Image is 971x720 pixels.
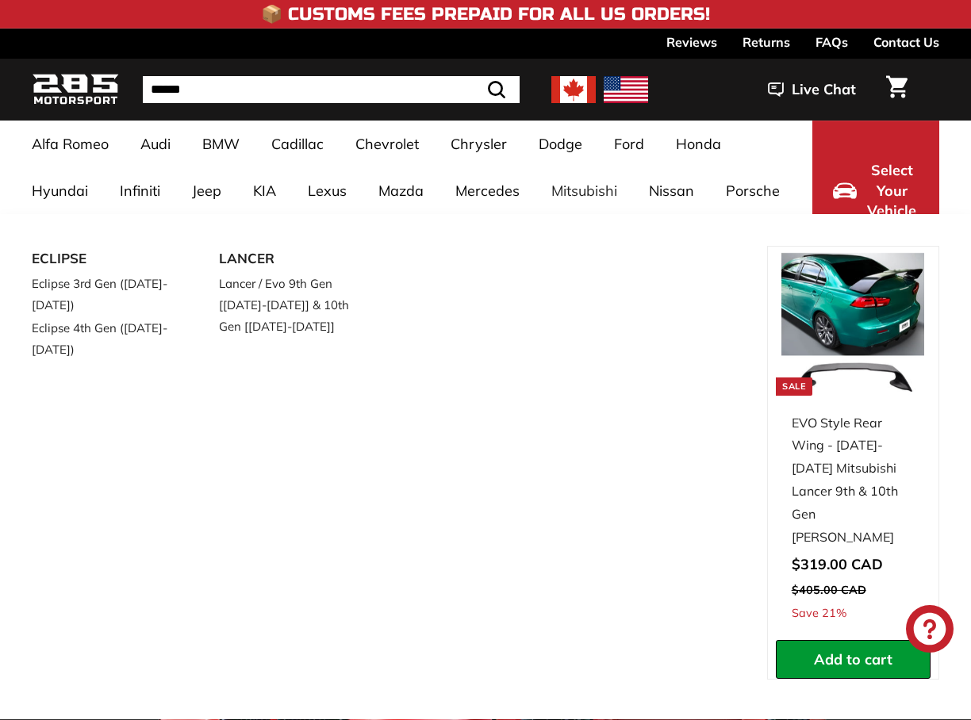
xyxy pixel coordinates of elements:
[598,121,660,167] a: Ford
[16,167,104,214] a: Hyundai
[816,29,848,56] a: FAQs
[255,121,340,167] a: Cadillac
[16,121,125,167] a: Alfa Romeo
[237,167,292,214] a: KIA
[125,121,186,167] a: Audi
[710,167,796,214] a: Porsche
[865,160,919,221] span: Select Your Vehicle
[535,167,633,214] a: Mitsubishi
[363,167,439,214] a: Mazda
[104,167,176,214] a: Infiniti
[776,377,812,396] div: Sale
[776,247,931,640] a: Sale EVO Style Rear Wing - [DATE]-[DATE] Mitsubishi Lancer 9th & 10th Gen [PERSON_NAME] Save 21%
[219,272,362,338] a: Lancer / Evo 9th Gen [[DATE]-[DATE]] & 10th Gen [[DATE]-[DATE]]
[792,412,915,549] div: EVO Style Rear Wing - [DATE]-[DATE] Mitsubishi Lancer 9th & 10th Gen [PERSON_NAME]
[901,605,958,657] inbox-online-store-chat: Shopify online store chat
[32,246,175,272] a: ECLIPSE
[666,29,717,56] a: Reviews
[873,29,939,56] a: Contact Us
[143,76,520,103] input: Search
[814,650,892,668] span: Add to cart
[292,167,363,214] a: Lexus
[792,555,883,573] span: $319.00 CAD
[219,246,362,272] a: LANCER
[340,121,435,167] a: Chevrolet
[261,5,710,24] h4: 📦 Customs Fees Prepaid for All US Orders!
[812,121,939,261] button: Select Your Vehicle
[523,121,598,167] a: Dodge
[176,167,237,214] a: Jeep
[32,316,175,361] a: Eclipse 4th Gen ([DATE]-[DATE])
[32,272,175,316] a: Eclipse 3rd Gen ([DATE]-[DATE])
[439,167,535,214] a: Mercedes
[792,603,846,624] span: Save 21%
[186,121,255,167] a: BMW
[32,71,119,109] img: Logo_285_Motorsport_areodynamics_components
[877,63,917,117] a: Cart
[747,70,877,109] button: Live Chat
[633,167,710,214] a: Nissan
[792,79,856,100] span: Live Chat
[435,121,523,167] a: Chrysler
[792,583,866,597] span: $405.00 CAD
[660,121,737,167] a: Honda
[776,640,931,680] button: Add to cart
[743,29,790,56] a: Returns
